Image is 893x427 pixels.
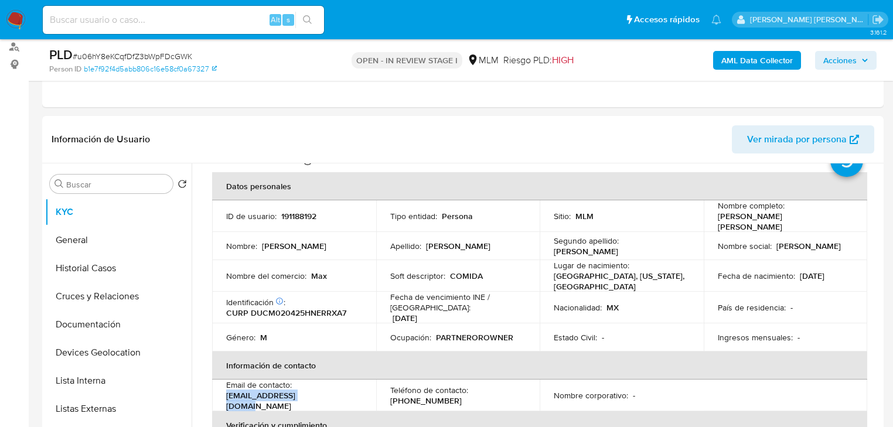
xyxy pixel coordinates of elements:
span: Acciones [823,51,857,70]
button: Historial Casos [45,254,192,282]
h1: Información de Usuario [52,134,150,145]
span: # u06hY8eKCqfDfZ3bWpFDcGWK [73,50,192,62]
button: Lista Interna [45,367,192,395]
button: Acciones [815,51,877,70]
span: HIGH [552,53,574,67]
p: - [790,302,793,313]
p: michelleangelica.rodriguez@mercadolibre.com.mx [750,14,868,25]
p: Ocupación : [390,332,431,343]
span: Alt [271,14,280,25]
p: País de residencia : [718,302,786,313]
p: Teléfono de contacto : [390,385,468,395]
p: [PERSON_NAME] [PERSON_NAME] [718,211,849,232]
button: Volver al orden por defecto [178,179,187,192]
b: AML Data Collector [721,51,793,70]
input: Buscar usuario o caso... [43,12,324,28]
button: search-icon [295,12,319,28]
p: Apellido : [390,241,421,251]
p: PARTNEROROWNER [436,332,513,343]
p: Fecha de nacimiento : [718,271,795,281]
p: MLM [575,211,594,221]
button: Ver mirada por persona [732,125,874,153]
p: Tipo entidad : [390,211,437,221]
p: Identificación : [226,297,285,308]
p: [DATE] [800,271,824,281]
button: Documentación [45,310,192,339]
button: AML Data Collector [713,51,801,70]
p: Actualizado hace 17 días [212,155,300,166]
p: Género : [226,332,255,343]
button: KYC [45,198,192,226]
p: [GEOGRAPHIC_DATA], [US_STATE], [GEOGRAPHIC_DATA] [554,271,685,292]
p: 191188192 [281,211,316,221]
p: Persona [442,211,473,221]
p: Nombre completo : [718,200,785,211]
p: - [602,332,604,343]
th: Información de contacto [212,351,867,380]
span: Ver mirada por persona [747,125,847,153]
p: [PHONE_NUMBER] [390,395,462,406]
p: Nombre del comercio : [226,271,306,281]
span: Accesos rápidos [634,13,700,26]
p: CURP DUCM020425HNERRXA7 [226,308,346,318]
p: [DATE] [393,313,417,323]
p: Ingresos mensuales : [718,332,793,343]
p: - [633,390,635,401]
p: M [260,332,267,343]
p: Segundo apellido : [554,235,619,246]
button: Devices Geolocation [45,339,192,367]
a: b1e7f92f4d5abb806c16e58cf0a67327 [84,64,217,74]
span: Riesgo PLD: [503,54,574,67]
button: Cruces y Relaciones [45,282,192,310]
p: [EMAIL_ADDRESS][DOMAIN_NAME] [226,390,357,411]
p: [PERSON_NAME] [776,241,841,251]
p: [PERSON_NAME] [426,241,490,251]
p: [PERSON_NAME] [554,246,618,257]
button: Buscar [54,179,64,189]
p: Nacionalidad : [554,302,602,313]
p: Fecha de vencimiento INE / [GEOGRAPHIC_DATA] : [390,292,526,313]
p: Nombre social : [718,241,772,251]
span: s [287,14,290,25]
p: Nombre : [226,241,257,251]
p: MX [606,302,619,313]
a: Notificaciones [711,15,721,25]
p: Soft descriptor : [390,271,445,281]
p: Lugar de nacimiento : [554,260,629,271]
div: MLM [467,54,499,67]
p: - [797,332,800,343]
a: Salir [872,13,884,26]
b: Person ID [49,64,81,74]
button: General [45,226,192,254]
p: OPEN - IN REVIEW STAGE I [352,52,462,69]
p: Max [311,271,327,281]
b: PLD [49,45,73,64]
button: Listas Externas [45,395,192,423]
span: 3.161.2 [870,28,887,37]
p: [PERSON_NAME] [262,241,326,251]
input: Buscar [66,179,168,190]
p: COMIDA [450,271,483,281]
p: Estado Civil : [554,332,597,343]
p: ID de usuario : [226,211,277,221]
p: Sitio : [554,211,571,221]
p: Nombre corporativo : [554,390,628,401]
th: Datos personales [212,172,867,200]
p: Email de contacto : [226,380,292,390]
